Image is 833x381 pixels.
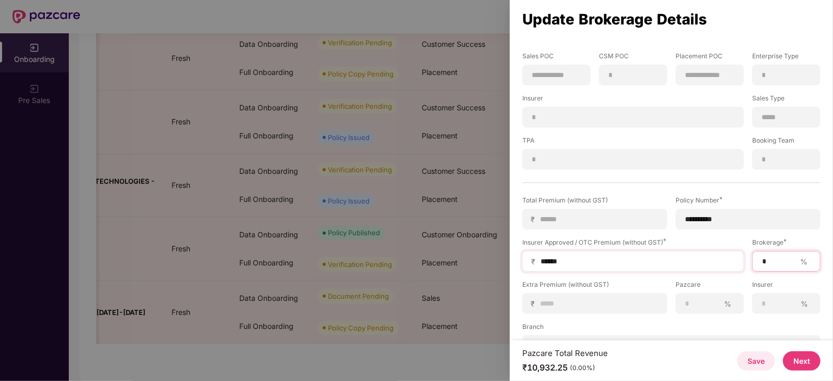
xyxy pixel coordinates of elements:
span: % [797,299,812,309]
label: Booking Team [752,136,820,149]
button: Save [737,351,775,371]
label: Pazcare [676,280,744,293]
div: ₹10,932.25 [522,362,608,373]
span: ₹ [531,299,539,309]
span: ₹ [531,214,539,224]
label: Sales POC [522,52,591,65]
div: (0.00%) [570,364,595,372]
label: Insurer [752,280,820,293]
label: Branch [522,322,820,335]
div: Insurer Approved / OTC Premium (without GST) [522,238,744,247]
label: TPA [522,136,744,149]
label: Enterprise Type [752,52,820,65]
label: Extra Premium (without GST) [522,280,667,293]
label: CSM POC [599,52,667,65]
div: Policy Number [676,196,820,205]
button: Next [783,351,820,371]
label: Sales Type [752,94,820,107]
div: Brokerage [752,238,820,247]
span: ₹ [531,257,540,266]
label: Insurer [522,94,744,107]
span: % [720,299,736,309]
div: Update Brokerage Details [522,14,820,25]
div: Pazcare Total Revenue [522,348,608,358]
span: % [796,257,812,266]
label: Placement POC [676,52,744,65]
label: Total Premium (without GST) [522,196,667,209]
